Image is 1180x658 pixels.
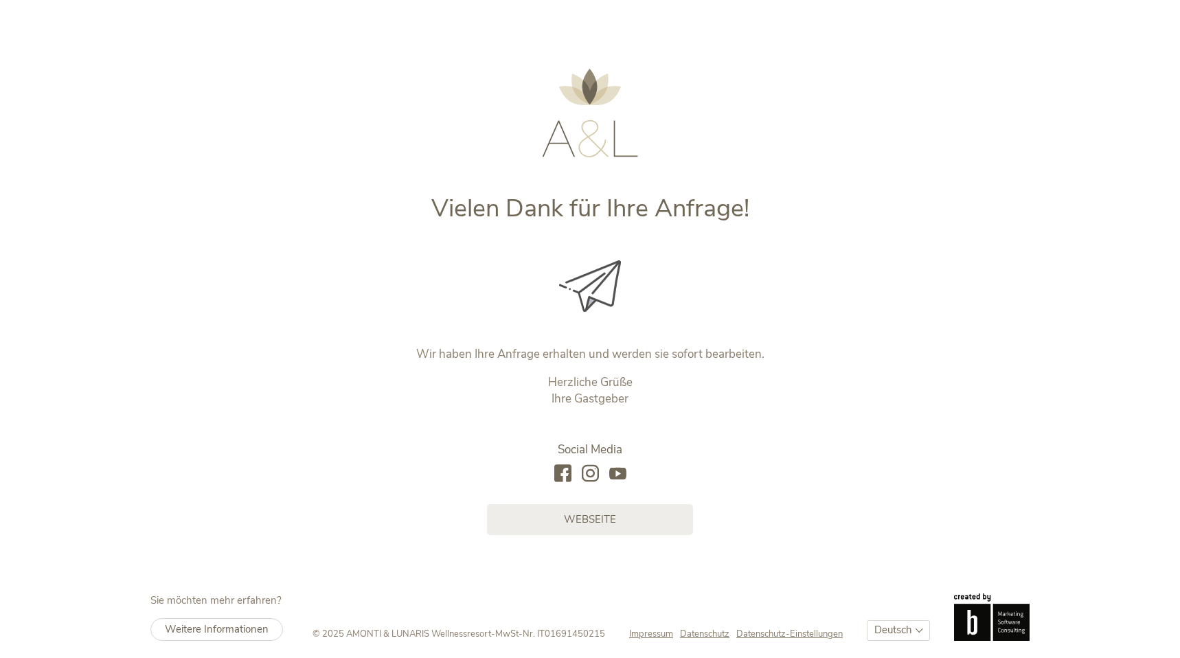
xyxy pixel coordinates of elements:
a: Datenschutz-Einstellungen [736,628,843,640]
a: youtube [609,465,626,484]
a: Impressum [629,628,680,640]
span: Vielen Dank für Ihre Anfrage! [431,192,749,225]
a: Datenschutz [680,628,736,640]
img: AMONTI & LUNARIS Wellnessresort [542,69,638,157]
img: Brandnamic GmbH | Leading Hospitality Solutions [954,593,1030,640]
span: - [491,628,495,640]
p: Wir haben Ihre Anfrage erhalten und werden sie sofort bearbeiten. [304,346,877,363]
span: MwSt-Nr. IT01691450215 [495,628,605,640]
span: Weitere Informationen [165,622,269,636]
a: instagram [582,465,599,484]
a: Webseite [487,504,693,535]
span: Social Media [558,442,622,457]
span: Datenschutz [680,628,729,640]
p: Herzliche Grüße Ihre Gastgeber [304,374,877,407]
img: Vielen Dank für Ihre Anfrage! [559,260,621,312]
span: Impressum [629,628,673,640]
span: Webseite [564,512,616,527]
span: Sie möchten mehr erfahren? [150,593,282,607]
a: Weitere Informationen [150,618,283,641]
span: © 2025 AMONTI & LUNARIS Wellnessresort [313,628,491,640]
a: facebook [554,465,571,484]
